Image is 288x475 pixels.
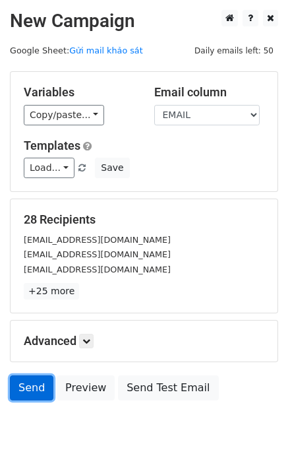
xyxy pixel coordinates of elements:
[24,139,80,152] a: Templates
[10,375,53,400] a: Send
[24,283,79,300] a: +25 more
[24,249,171,259] small: [EMAIL_ADDRESS][DOMAIN_NAME]
[57,375,115,400] a: Preview
[222,412,288,475] iframe: Chat Widget
[24,85,134,100] h5: Variables
[24,105,104,125] a: Copy/paste...
[190,44,278,58] span: Daily emails left: 50
[222,412,288,475] div: Tiện ích trò chuyện
[95,158,129,178] button: Save
[24,212,264,227] h5: 28 Recipients
[154,85,265,100] h5: Email column
[24,265,171,274] small: [EMAIL_ADDRESS][DOMAIN_NAME]
[24,158,74,178] a: Load...
[10,10,278,32] h2: New Campaign
[10,46,143,55] small: Google Sheet:
[190,46,278,55] a: Daily emails left: 50
[69,46,143,55] a: Gửi mail khảo sát
[24,334,264,348] h5: Advanced
[118,375,218,400] a: Send Test Email
[24,235,171,245] small: [EMAIL_ADDRESS][DOMAIN_NAME]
